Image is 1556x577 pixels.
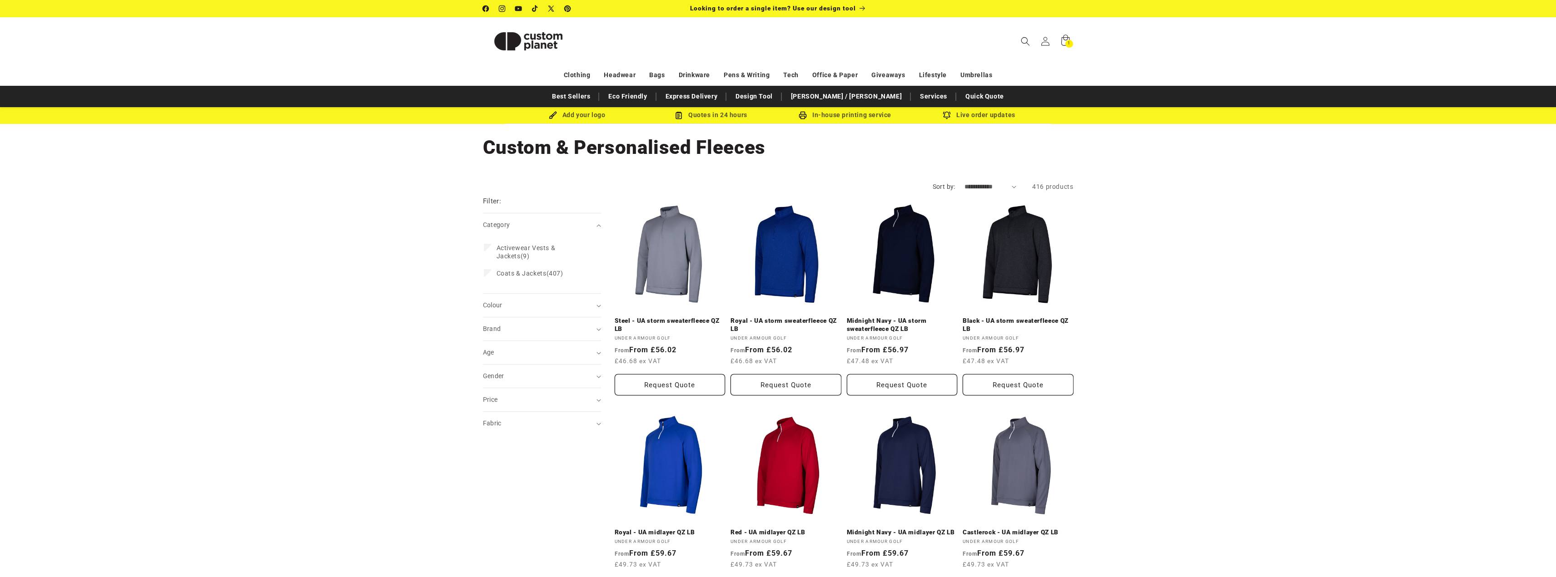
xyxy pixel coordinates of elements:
a: Steel - UA storm sweaterfleece QZ LB [615,317,726,333]
span: Gender [483,372,504,380]
a: Tech [783,67,798,83]
button: Request Quote [731,374,841,395]
a: Royal - UA midlayer QZ LB [615,528,726,537]
a: Giveaways [871,67,905,83]
label: Sort by: [933,183,955,190]
img: Custom Planet [483,21,574,62]
span: (407) [497,269,563,277]
h2: Filter: [483,196,502,207]
a: Clothing [564,67,591,83]
a: Drinkware [679,67,710,83]
h1: Custom & Personalised Fleeces [483,135,1074,160]
summary: Price [483,388,601,411]
a: Express Delivery [661,89,722,104]
a: Red - UA midlayer QZ LB [731,528,841,537]
summary: Age (0 selected) [483,341,601,364]
span: Coats & Jackets [497,270,547,277]
a: Services [915,89,952,104]
a: Umbrellas [960,67,992,83]
a: Custom Planet [479,17,577,65]
a: Royal - UA storm sweaterfleece QZ LB [731,317,841,333]
button: Request Quote [963,374,1074,395]
img: Order updates [943,111,951,119]
span: Looking to order a single item? Use our design tool [690,5,856,12]
div: Add your logo [510,109,644,121]
summary: Gender (0 selected) [483,365,601,388]
span: Age [483,349,494,356]
a: Lifestyle [919,67,947,83]
span: Brand [483,325,501,332]
summary: Search [1015,31,1035,51]
a: Midnight Navy - UA midlayer QZ LB [847,528,958,537]
span: (9) [497,244,586,260]
a: Midnight Navy - UA storm sweaterfleece QZ LB [847,317,958,333]
a: Quick Quote [961,89,1009,104]
a: Headwear [604,67,636,83]
div: In-house printing service [778,109,912,121]
span: Fabric [483,419,502,427]
summary: Category (0 selected) [483,213,601,237]
span: Price [483,396,498,403]
summary: Colour (0 selected) [483,294,601,317]
a: Best Sellers [547,89,595,104]
span: 1 [1068,40,1070,48]
span: Activewear Vests & Jackets [497,244,556,260]
a: Eco Friendly [604,89,651,104]
a: Pens & Writing [724,67,770,83]
a: Office & Paper [812,67,858,83]
a: Castlerock - UA midlayer QZ LB [963,528,1074,537]
a: [PERSON_NAME] / [PERSON_NAME] [786,89,906,104]
img: In-house printing [799,111,807,119]
summary: Fabric (0 selected) [483,412,601,435]
a: Bags [649,67,665,83]
button: Request Quote [615,374,726,395]
span: Category [483,221,510,228]
span: Colour [483,301,502,309]
div: Live order updates [912,109,1046,121]
a: Black - UA storm sweaterfleece QZ LB [963,317,1074,333]
span: 416 products [1032,183,1073,190]
summary: Brand (0 selected) [483,317,601,340]
div: Quotes in 24 hours [644,109,778,121]
img: Order Updates Icon [675,111,683,119]
a: Design Tool [731,89,777,104]
img: Brush Icon [549,111,557,119]
button: Request Quote [847,374,958,395]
